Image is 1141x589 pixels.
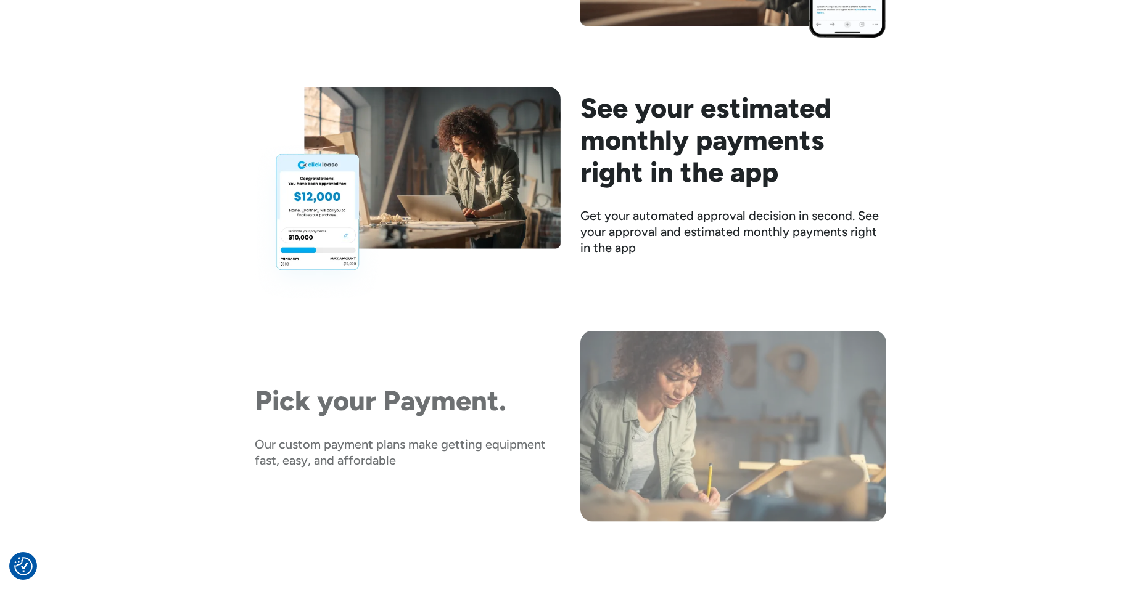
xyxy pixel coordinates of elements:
[580,92,886,188] h2: See your estimated monthly payments right in the app
[255,436,561,468] div: Our custom payment plans make getting equipment fast, easy, and affordable
[580,331,886,522] img: Woman holding a yellow pencil working at an art desk
[255,384,561,416] h2: Pick your Payment.
[14,557,33,575] button: Consent Preferences
[255,87,561,301] img: woodworker looking at her laptop
[14,557,33,575] img: Revisit consent button
[580,208,886,256] div: Get your automated approval decision in second. See your approval and estimated monthly payments ...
